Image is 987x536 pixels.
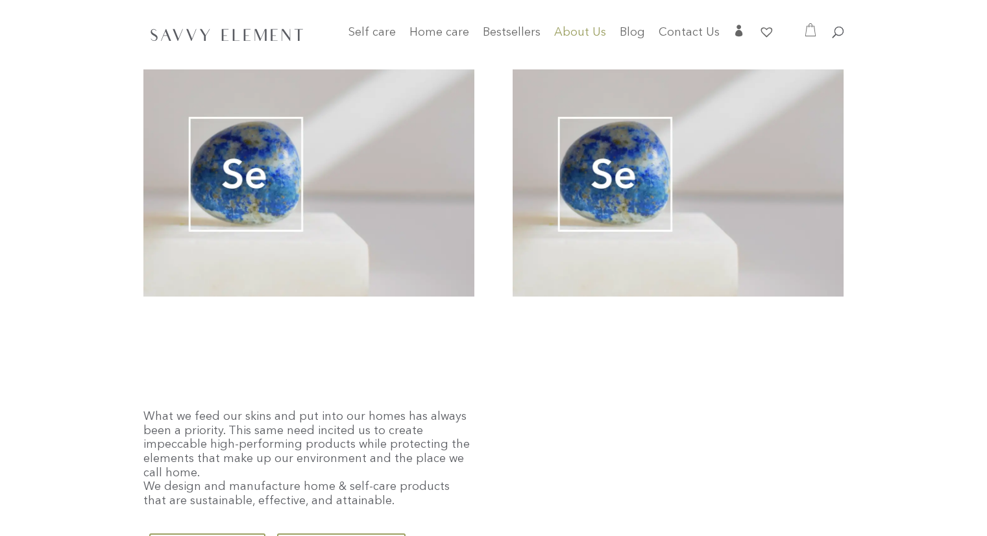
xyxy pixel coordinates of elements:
a: Self care [348,28,396,54]
p: We design and manufacture home & self-care products that are sustainable, effective, and attainable. [143,480,474,508]
a:  [733,25,745,46]
img: about savvy elemnt (1) [143,53,474,297]
img: SavvyElement [147,24,308,45]
a: Bestsellers [483,28,541,46]
a: Contact Us [659,28,720,46]
a: Blog [620,28,645,46]
div: What we feed our skins and put into our homes has always been a priority. This same need incited ... [143,410,474,508]
img: about savvy elemnt (1) [513,53,844,297]
span:  [733,25,745,36]
a: Home care [409,28,469,54]
a: About Us [554,28,606,46]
